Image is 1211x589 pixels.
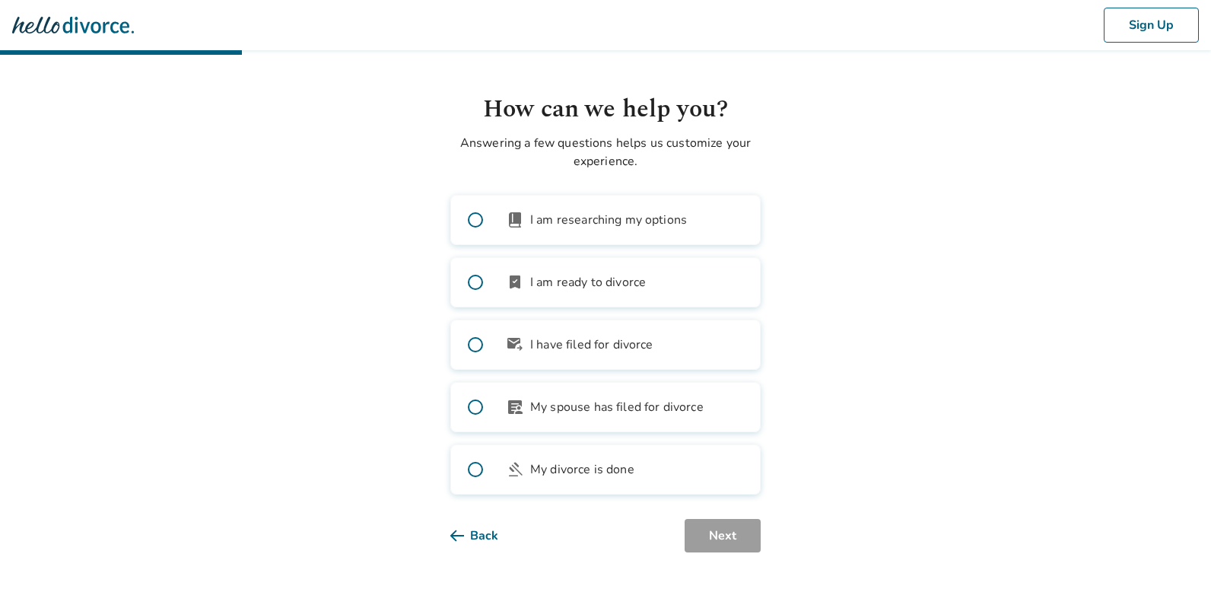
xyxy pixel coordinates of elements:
[530,336,653,354] span: I have filed for divorce
[1104,8,1199,43] button: Sign Up
[506,336,524,354] span: outgoing_mail
[506,460,524,479] span: gavel
[450,91,761,128] h1: How can we help you?
[12,10,134,40] img: Hello Divorce Logo
[506,398,524,416] span: article_person
[530,273,646,291] span: I am ready to divorce
[685,519,761,552] button: Next
[450,134,761,170] p: Answering a few questions helps us customize your experience.
[1135,516,1211,589] iframe: Chat Widget
[530,460,634,479] span: My divorce is done
[530,211,687,229] span: I am researching my options
[530,398,704,416] span: My spouse has filed for divorce
[506,211,524,229] span: book_2
[506,273,524,291] span: bookmark_check
[450,519,523,552] button: Back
